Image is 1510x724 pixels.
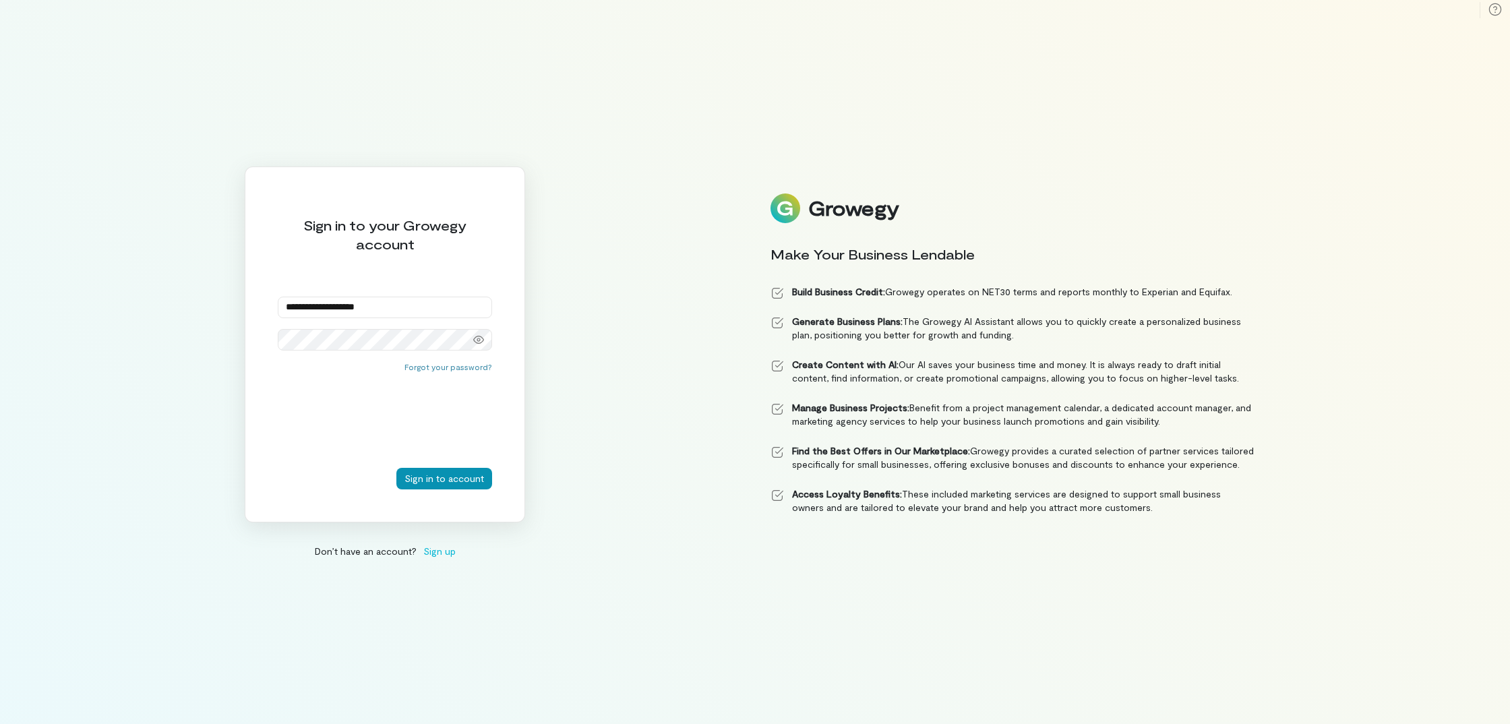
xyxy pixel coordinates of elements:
[771,358,1255,385] li: Our AI saves your business time and money. It is always ready to draft initial content, find info...
[792,445,970,456] strong: Find the Best Offers in Our Marketplace:
[396,468,492,489] button: Sign in to account
[771,315,1255,342] li: The Growegy AI Assistant allows you to quickly create a personalized business plan, positioning y...
[792,359,899,370] strong: Create Content with AI:
[771,285,1255,299] li: Growegy operates on NET30 terms and reports monthly to Experian and Equifax.
[423,544,456,558] span: Sign up
[792,286,885,297] strong: Build Business Credit:
[245,544,525,558] div: Don’t have an account?
[792,315,903,327] strong: Generate Business Plans:
[278,216,492,253] div: Sign in to your Growegy account
[771,245,1255,264] div: Make Your Business Lendable
[771,401,1255,428] li: Benefit from a project management calendar, a dedicated account manager, and marketing agency ser...
[792,488,902,500] strong: Access Loyalty Benefits:
[404,361,492,372] button: Forgot your password?
[771,444,1255,471] li: Growegy provides a curated selection of partner services tailored specifically for small business...
[792,402,909,413] strong: Manage Business Projects:
[808,197,899,220] div: Growegy
[771,487,1255,514] li: These included marketing services are designed to support small business owners and are tailored ...
[771,193,800,223] img: Logo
